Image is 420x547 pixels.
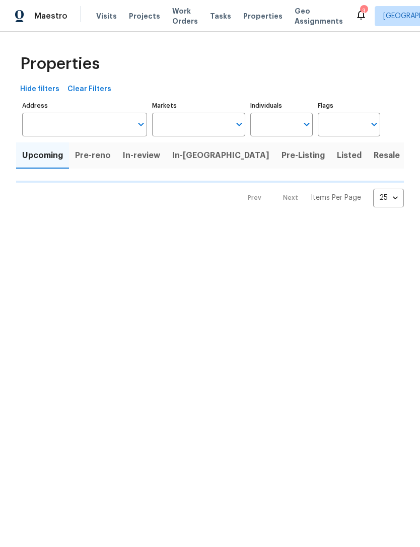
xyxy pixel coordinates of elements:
[300,117,314,131] button: Open
[243,11,283,21] span: Properties
[96,11,117,21] span: Visits
[295,6,343,26] span: Geo Assignments
[20,83,59,96] span: Hide filters
[172,6,198,26] span: Work Orders
[75,148,111,163] span: Pre-reno
[373,185,404,211] div: 25
[250,103,313,109] label: Individuals
[123,148,160,163] span: In-review
[311,193,361,203] p: Items Per Page
[152,103,246,109] label: Markets
[367,117,381,131] button: Open
[129,11,160,21] span: Projects
[238,189,404,207] nav: Pagination Navigation
[282,148,325,163] span: Pre-Listing
[22,103,147,109] label: Address
[34,11,67,21] span: Maestro
[22,148,63,163] span: Upcoming
[232,117,246,131] button: Open
[337,148,362,163] span: Listed
[134,117,148,131] button: Open
[67,83,111,96] span: Clear Filters
[318,103,380,109] label: Flags
[210,13,231,20] span: Tasks
[374,148,400,163] span: Resale
[172,148,269,163] span: In-[GEOGRAPHIC_DATA]
[360,6,367,16] div: 3
[20,59,100,69] span: Properties
[63,80,115,99] button: Clear Filters
[16,80,63,99] button: Hide filters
